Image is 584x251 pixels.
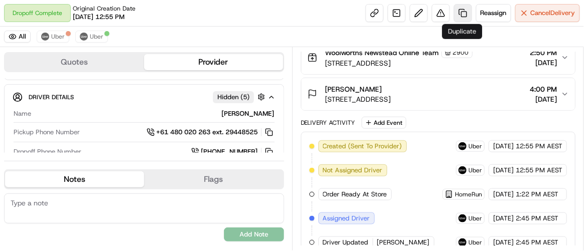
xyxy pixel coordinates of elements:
span: [DATE] [493,166,514,175]
button: Reassign [476,4,511,22]
span: Driver Details [29,93,74,101]
span: [DATE] [530,94,557,104]
img: uber-new-logo.jpeg [458,166,466,174]
span: Hidden ( 5 ) [217,93,250,102]
span: Original Creation Date [73,5,136,13]
button: Quotes [5,54,144,70]
button: Flags [144,171,283,187]
span: Assigned Driver [323,214,370,223]
div: Delivery Activity [301,119,356,127]
button: All [4,31,31,43]
span: Created (Sent To Provider) [323,142,402,151]
img: uber-new-logo.jpeg [458,214,466,222]
span: Name [14,109,31,118]
span: [STREET_ADDRESS] [325,58,473,68]
span: Uber [90,33,103,41]
span: Driver Updated [323,238,369,247]
img: uber-new-logo.jpeg [41,33,49,41]
span: Not Assigned Driver [323,166,383,175]
button: Notes [5,171,144,187]
span: Uber [469,238,482,246]
span: [PERSON_NAME] [377,238,430,247]
button: [PERSON_NAME][STREET_ADDRESS]4:00 PM[DATE] [301,78,575,110]
span: [DATE] [493,142,514,151]
button: Provider [144,54,283,70]
span: Uber [51,33,65,41]
span: [STREET_ADDRESS] [325,94,391,104]
span: Order Ready At Store [323,190,387,199]
span: Uber [469,142,482,150]
span: Reassign [481,9,507,18]
button: Uber [75,31,108,43]
button: Hidden (5) [213,91,268,103]
span: +61 480 020 263 ext. 29448525 [157,128,258,137]
button: Driver DetailsHidden (5) [13,89,276,105]
button: Woolworths Newstead Online Team2900[STREET_ADDRESS]2:50 PM[DATE] [301,41,575,74]
img: uber-new-logo.jpeg [458,142,466,150]
span: Dropoff Phone Number [14,147,81,156]
span: Pickup Phone Number [14,128,80,137]
span: Uber [469,214,482,222]
span: Woolworths Newstead Online Team [325,48,439,58]
div: [PERSON_NAME] [35,109,275,118]
span: [DATE] [530,58,557,68]
span: 12:55 PM AEST [516,142,562,151]
button: Add Event [362,117,406,129]
span: [PHONE_NUMBER] [201,147,258,156]
span: [DATE] [493,214,514,223]
span: [DATE] [493,190,514,199]
div: Duplicate [442,24,483,39]
a: [PHONE_NUMBER] [191,146,275,157]
span: [DATE] [493,238,514,247]
button: Uber [37,31,69,43]
img: uber-new-logo.jpeg [458,238,466,246]
a: +61 480 020 263 ext. 29448525 [147,127,275,138]
button: CancelDelivery [515,4,580,22]
img: uber-new-logo.jpeg [80,33,88,41]
span: Uber [469,166,482,174]
span: 2:45 PM AEST [516,214,558,223]
span: 2:45 PM AEST [516,238,558,247]
span: HomeRun [455,190,482,198]
span: [DATE] 12:55 PM [73,13,125,22]
span: 2:50 PM [530,48,557,58]
span: 12:55 PM AEST [516,166,562,175]
span: 1:22 PM AEST [516,190,558,199]
span: 2900 [453,49,469,57]
span: [PERSON_NAME] [325,84,382,94]
span: 4:00 PM [530,84,557,94]
span: Cancel Delivery [531,9,575,18]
